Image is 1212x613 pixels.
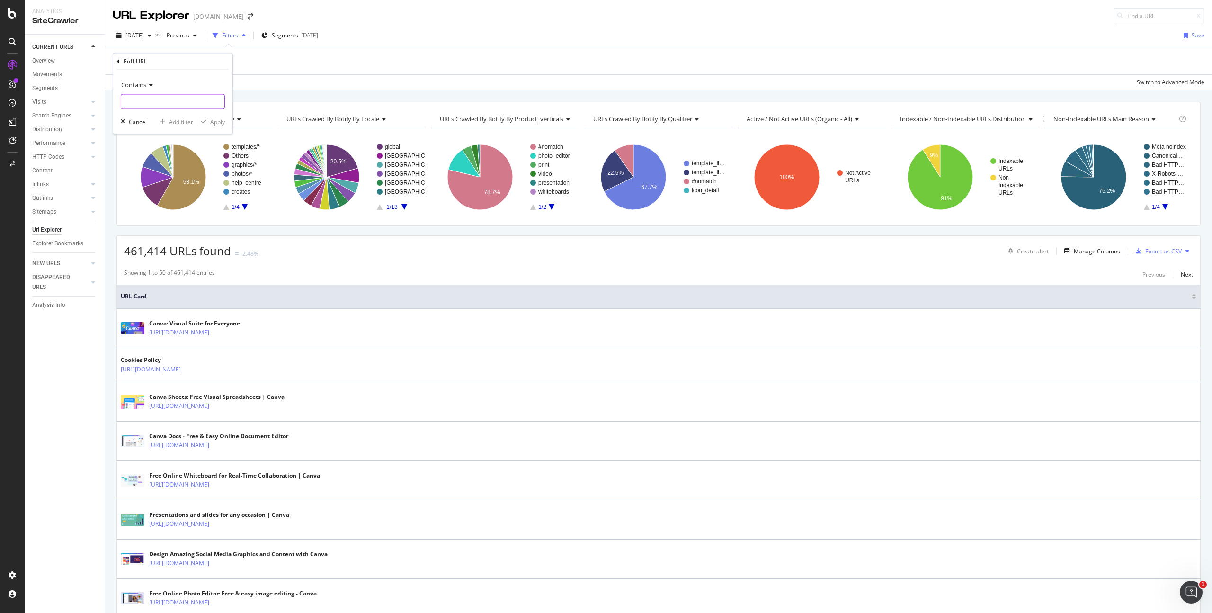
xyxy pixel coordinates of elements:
[32,300,65,310] div: Analysis Info
[232,180,261,186] text: help_centre
[1199,581,1207,588] span: 1
[286,115,379,123] span: URLs Crawled By Botify By locale
[197,117,225,126] button: Apply
[431,136,579,218] svg: A chart.
[149,511,289,519] div: Presentations and slides for any occasion | Canva
[232,144,260,150] text: templates/*
[930,152,938,159] text: 9%
[584,136,733,218] svg: A chart.
[124,243,231,259] span: 461,414 URLs found
[607,170,624,176] text: 22.5%
[32,70,62,80] div: Movements
[163,28,201,43] button: Previous
[1142,269,1165,280] button: Previous
[845,170,871,176] text: Not Active
[121,356,222,364] div: Cookies Policy
[121,592,144,604] img: main image
[998,189,1013,196] text: URLs
[32,111,71,121] div: Search Engines
[277,136,426,218] svg: A chart.
[193,12,244,21] div: [DOMAIN_NAME]
[32,83,58,93] div: Segments
[121,435,144,447] img: main image
[149,519,209,529] a: [URL][DOMAIN_NAME]
[210,117,225,126] div: Apply
[538,189,569,195] text: whiteboards
[538,180,570,186] text: presentation
[32,70,98,80] a: Movements
[121,81,146,89] span: Contains
[32,239,98,249] a: Explorer Bookmarks
[386,204,398,210] text: 1/13
[32,193,53,203] div: Outlinks
[1152,189,1184,195] text: Bad HTTP…
[32,152,64,162] div: HTTP Codes
[32,193,89,203] a: Outlinks
[1074,247,1120,255] div: Manage Columns
[1152,144,1186,150] text: Meta noindex
[32,16,97,27] div: SiteCrawler
[1181,269,1193,280] button: Next
[222,31,238,39] div: Filters
[241,250,258,258] div: -2.48%
[32,83,98,93] a: Segments
[1132,243,1182,259] button: Export as CSV
[121,322,144,334] img: main image
[121,395,144,409] img: main image
[692,160,725,167] text: template_li…
[121,474,144,487] img: main image
[641,184,657,190] text: 67.7%
[1152,153,1183,159] text: Canonical…
[1052,111,1177,126] h4: Non-Indexable URLs Main Reason
[32,180,49,189] div: Inlinks
[385,171,444,177] text: [GEOGRAPHIC_DATA]
[591,111,724,126] h4: URLs Crawled By Botify By qualifier
[32,259,60,269] div: NEW URLS
[32,300,98,310] a: Analysis Info
[129,117,147,126] div: Cancel
[745,111,878,126] h4: Active / Not Active URLs
[124,136,273,218] svg: A chart.
[1017,247,1049,255] div: Create alert
[998,182,1023,189] text: Indexable
[385,162,444,168] text: [GEOGRAPHIC_DATA]
[149,471,320,480] div: Free Online Whiteboard for Real-Time Collaboration | Canva
[1114,8,1204,24] input: Find a URL
[1180,581,1203,604] iframe: Intercom live chat
[1145,247,1182,255] div: Export as CSV
[121,514,144,526] img: main image
[113,28,155,43] button: [DATE]
[891,136,1040,218] svg: A chart.
[113,8,189,24] div: URL Explorer
[998,174,1011,181] text: Non-
[32,125,62,135] div: Distribution
[32,56,98,66] a: Overview
[32,56,55,66] div: Overview
[1099,188,1115,194] text: 75.2%
[32,97,89,107] a: Visits
[149,432,288,441] div: Canva Docs - Free & Easy Online Document Editor
[32,225,98,235] a: Url Explorer
[1142,270,1165,279] div: Previous
[232,153,252,159] text: Others_
[941,195,952,202] text: 91%
[32,166,53,176] div: Content
[1053,115,1149,123] span: Non-Indexable URLs Main Reason
[1181,270,1193,279] div: Next
[385,189,444,195] text: [GEOGRAPHIC_DATA]
[149,441,209,450] a: [URL][DOMAIN_NAME]
[149,550,328,559] div: Design Amazing Social Media Graphics and Content with Canva
[121,553,144,565] img: main image
[285,111,418,126] h4: URLs Crawled By Botify By locale
[538,162,550,168] text: print
[149,589,317,598] div: Free Online Photo Editor: Free & easy image editing - Canva
[738,136,886,218] svg: A chart.
[32,239,83,249] div: Explorer Bookmarks
[183,179,199,185] text: 58.1%
[32,42,73,52] div: CURRENT URLS
[32,272,80,292] div: DISAPPEARED URLS
[32,180,89,189] a: Inlinks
